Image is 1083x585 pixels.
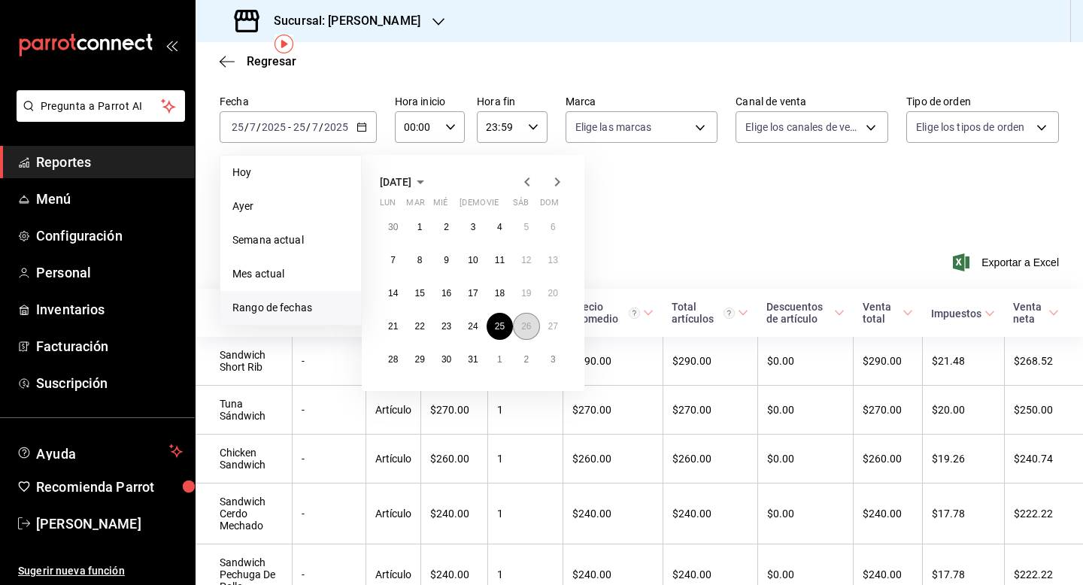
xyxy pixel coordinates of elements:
td: Artículo [366,435,420,483]
td: $260.00 [663,435,757,483]
span: Personal [36,262,183,283]
abbr: 24 de julio de 2025 [468,321,478,332]
abbr: 12 de julio de 2025 [521,255,531,265]
abbr: viernes [487,198,499,214]
button: 25 de julio de 2025 [487,313,513,340]
button: 19 de julio de 2025 [513,280,539,307]
abbr: 13 de julio de 2025 [548,255,558,265]
td: 1 [488,435,563,483]
button: Pregunta a Parrot AI [17,90,185,122]
abbr: 2 de agosto de 2025 [523,354,529,365]
span: Inventarios [36,299,183,320]
abbr: 30 de julio de 2025 [441,354,451,365]
div: Venta neta [1013,301,1045,325]
button: Exportar a Excel [956,253,1059,271]
td: $290.00 [663,337,757,386]
button: 4 de julio de 2025 [487,214,513,241]
td: $19.26 [922,435,1004,483]
td: $240.00 [663,483,757,544]
button: 11 de julio de 2025 [487,247,513,274]
button: 27 de julio de 2025 [540,313,566,340]
button: Tooltip marker [275,35,293,53]
button: 5 de julio de 2025 [513,214,539,241]
td: $17.78 [922,483,1004,544]
td: $240.00 [420,483,487,544]
abbr: 26 de julio de 2025 [521,321,531,332]
abbr: 3 de julio de 2025 [471,222,476,232]
button: 30 de junio de 2025 [380,214,406,241]
td: $250.00 [1004,386,1083,435]
span: Suscripción [36,373,183,393]
td: $260.00 [854,435,923,483]
abbr: 1 de julio de 2025 [417,222,423,232]
td: $20.00 [922,386,1004,435]
td: $260.00 [563,435,663,483]
button: 31 de julio de 2025 [460,346,486,373]
button: 14 de julio de 2025 [380,280,406,307]
button: [DATE] [380,173,429,191]
abbr: 15 de julio de 2025 [414,288,424,299]
abbr: 5 de julio de 2025 [523,222,529,232]
span: Mes actual [232,266,349,282]
div: Descuentos de artículo [766,301,830,325]
div: Venta total [863,301,900,325]
span: Rango de fechas [232,300,349,316]
td: Artículo [366,386,420,435]
span: Pregunta a Parrot AI [41,99,162,114]
span: Total artículos [672,301,748,325]
span: Menú [36,189,183,209]
span: Venta total [863,301,914,325]
abbr: lunes [380,198,396,214]
abbr: 21 de julio de 2025 [388,321,398,332]
button: 12 de julio de 2025 [513,247,539,274]
td: $0.00 [757,483,853,544]
abbr: jueves [460,198,548,214]
a: Pregunta a Parrot AI [11,109,185,125]
span: Impuestos [931,308,995,320]
span: Sugerir nueva función [18,563,183,579]
input: ---- [261,121,287,133]
button: 21 de julio de 2025 [380,313,406,340]
input: -- [231,121,244,133]
abbr: 28 de julio de 2025 [388,354,398,365]
button: 28 de julio de 2025 [380,346,406,373]
span: Hoy [232,165,349,180]
td: Artículo [366,483,420,544]
button: 15 de julio de 2025 [406,280,432,307]
abbr: 19 de julio de 2025 [521,288,531,299]
input: -- [293,121,306,133]
span: [DATE] [380,176,411,188]
abbr: 9 de julio de 2025 [444,255,449,265]
abbr: 6 de julio de 2025 [551,222,556,232]
td: 1 [488,386,563,435]
td: 1 [488,483,563,544]
button: 1 de julio de 2025 [406,214,432,241]
span: Descuentos de artículo [766,301,844,325]
button: 13 de julio de 2025 [540,247,566,274]
svg: Precio promedio = Total artículos / cantidad [629,308,640,319]
td: - [292,386,366,435]
button: 23 de julio de 2025 [433,313,460,340]
span: Venta neta [1013,301,1059,325]
span: Regresar [247,54,296,68]
abbr: 25 de julio de 2025 [495,321,505,332]
button: 3 de agosto de 2025 [540,346,566,373]
abbr: 29 de julio de 2025 [414,354,424,365]
label: Marca [566,96,718,107]
input: -- [249,121,256,133]
button: 22 de julio de 2025 [406,313,432,340]
span: Elige los canales de venta [745,120,860,135]
abbr: 14 de julio de 2025 [388,288,398,299]
svg: El total artículos considera cambios de precios en los artículos así como costos adicionales por ... [724,308,735,319]
label: Hora inicio [395,96,465,107]
div: Impuestos [931,308,981,320]
button: Regresar [220,54,296,68]
span: / [306,121,311,133]
button: 17 de julio de 2025 [460,280,486,307]
button: 9 de julio de 2025 [433,247,460,274]
td: $21.48 [922,337,1004,386]
abbr: 11 de julio de 2025 [495,255,505,265]
button: 2 de agosto de 2025 [513,346,539,373]
td: $240.00 [854,483,923,544]
label: Fecha [220,96,377,107]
